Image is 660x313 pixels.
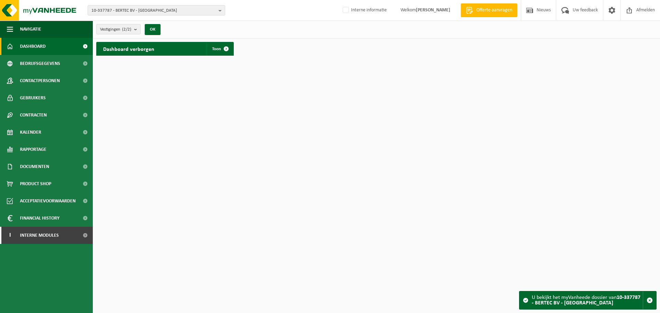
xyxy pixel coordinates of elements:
[475,7,514,14] span: Offerte aanvragen
[532,295,640,306] strong: 10-337787 - BERTEC BV - [GEOGRAPHIC_DATA]
[20,175,51,192] span: Product Shop
[416,8,450,13] strong: [PERSON_NAME]
[20,38,46,55] span: Dashboard
[212,47,221,51] span: Toon
[96,24,141,34] button: Vestigingen(2/2)
[20,158,49,175] span: Documenten
[122,27,131,32] count: (2/2)
[91,5,216,16] span: 10-337787 - BERTEC BV - [GEOGRAPHIC_DATA]
[207,42,233,56] a: Toon
[20,192,76,210] span: Acceptatievoorwaarden
[341,5,387,15] label: Interne informatie
[461,3,517,17] a: Offerte aanvragen
[7,227,13,244] span: I
[20,210,59,227] span: Financial History
[88,5,225,15] button: 10-337787 - BERTEC BV - [GEOGRAPHIC_DATA]
[20,227,59,244] span: Interne modules
[20,89,46,107] span: Gebruikers
[145,24,161,35] button: OK
[20,21,41,38] span: Navigatie
[20,55,60,72] span: Bedrijfsgegevens
[532,291,643,309] div: U bekijkt het myVanheede dossier van
[20,72,60,89] span: Contactpersonen
[100,24,131,35] span: Vestigingen
[20,107,47,124] span: Contracten
[20,124,41,141] span: Kalender
[20,141,46,158] span: Rapportage
[96,42,161,55] h2: Dashboard verborgen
